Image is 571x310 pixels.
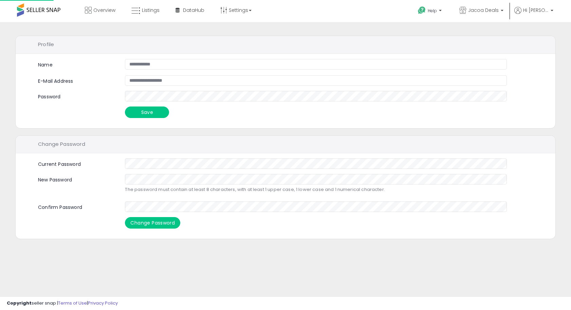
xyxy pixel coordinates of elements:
[38,61,53,69] label: Name
[33,174,120,183] label: New Password
[33,91,120,100] label: Password
[125,186,506,193] p: The password must contain at least 8 characters, with at least 1 upper case, 1 lower case and 1 n...
[93,7,115,14] span: Overview
[125,217,180,229] button: Change Password
[16,36,555,54] div: Profile
[418,6,426,15] i: Get Help
[16,136,555,154] div: Change Password
[468,7,499,14] span: Jacoa Deals
[7,300,32,306] strong: Copyright
[7,300,118,307] div: seller snap | |
[58,300,87,306] a: Terms of Use
[33,158,120,168] label: Current Password
[88,300,118,306] a: Privacy Policy
[514,7,553,22] a: Hi [PERSON_NAME]
[523,7,549,14] span: Hi [PERSON_NAME]
[33,75,120,85] label: E-Mail Address
[412,1,448,22] a: Help
[142,7,160,14] span: Listings
[125,106,169,118] button: Save
[183,7,204,14] span: DataHub
[33,201,120,211] label: Confirm Password
[428,8,437,14] span: Help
